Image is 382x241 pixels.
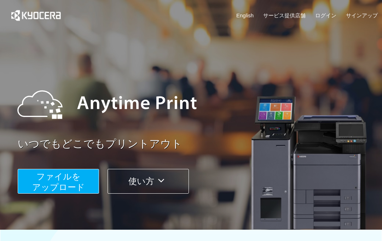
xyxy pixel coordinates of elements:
a: English [236,12,254,19]
button: ファイルを​​アップロード [18,169,99,194]
a: ログイン [315,12,336,19]
a: いつでもどこでもプリントアウト [18,136,382,152]
a: サインアップ [346,12,378,19]
a: サービス提供店舗 [263,12,306,19]
button: 使い方 [108,169,189,194]
span: ファイルを ​​アップロード [32,172,85,192]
